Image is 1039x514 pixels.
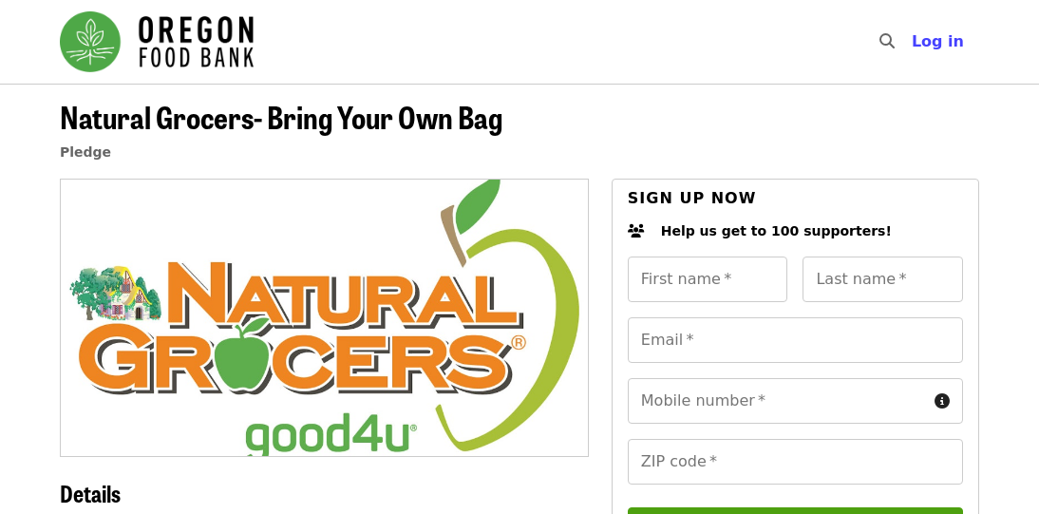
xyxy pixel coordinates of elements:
img: Natural Grocers- Bring Your Own Bag organized by Oregon Food Bank [61,180,588,455]
span: Log in [912,32,964,50]
input: Search [906,19,921,65]
i: users icon [628,223,645,239]
img: Oregon Food Bank - Home [60,11,254,72]
a: Pledge [60,144,111,160]
input: Mobile number [628,378,927,424]
input: First name [628,257,788,302]
i: circle-info icon [935,392,950,410]
input: Last name [803,257,963,302]
input: Email [628,317,963,363]
span: Help us get to 100 supporters! [661,223,892,238]
i: search icon [879,32,895,50]
span: Sign up now [628,189,757,207]
span: Natural Grocers- Bring Your Own Bag [60,94,502,139]
input: ZIP code [628,439,963,485]
span: Details [60,476,121,509]
button: Log in [897,23,979,61]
